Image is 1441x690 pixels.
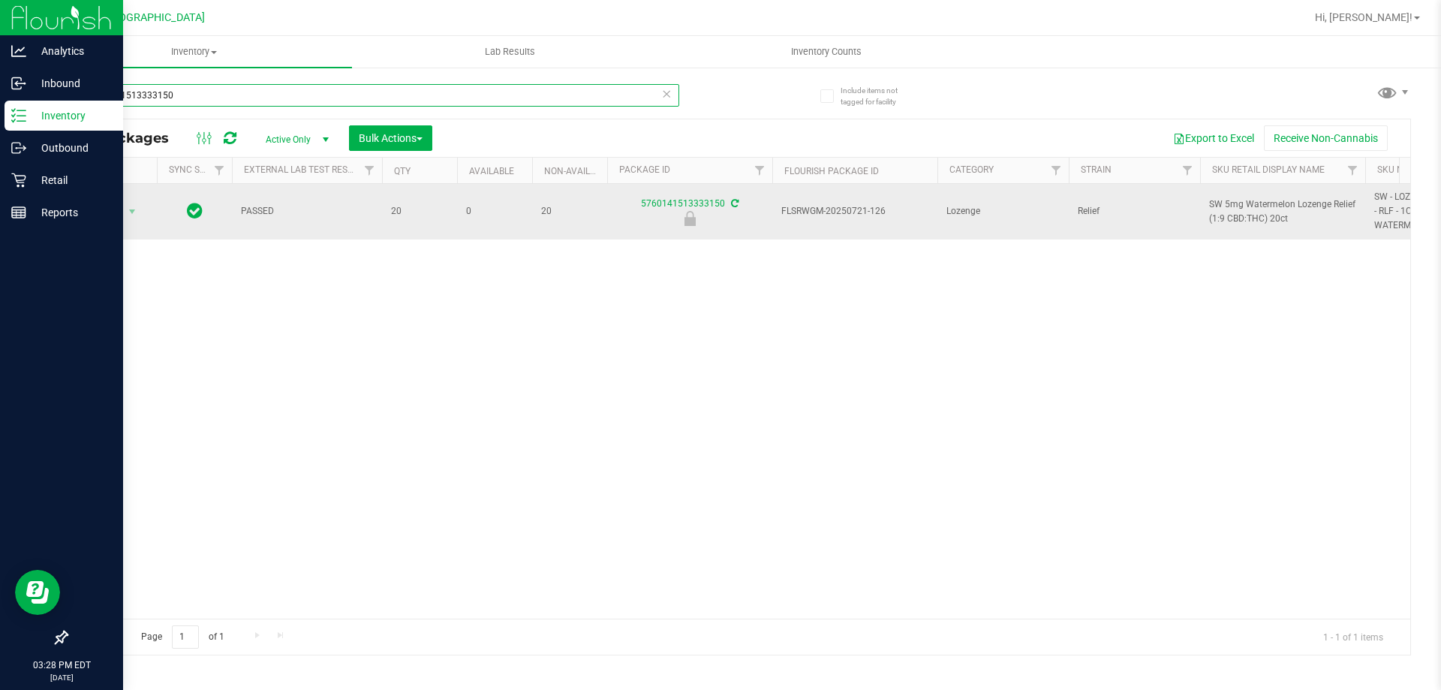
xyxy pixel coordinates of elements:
[784,166,879,176] a: Flourish Package ID
[1212,164,1325,175] a: Sku Retail Display Name
[128,625,236,649] span: Page of 1
[66,84,679,107] input: Search Package ID, Item Name, SKU, Lot or Part Number...
[11,108,26,123] inline-svg: Inventory
[771,45,882,59] span: Inventory Counts
[357,158,382,183] a: Filter
[1163,125,1264,151] button: Export to Excel
[1315,11,1412,23] span: Hi, [PERSON_NAME]!
[1044,158,1069,183] a: Filter
[946,204,1060,218] span: Lozenge
[668,36,984,68] a: Inventory Counts
[544,166,611,176] a: Non-Available
[781,204,928,218] span: FLSRWGM-20250721-126
[11,140,26,155] inline-svg: Outbound
[391,204,448,218] span: 20
[26,139,116,157] p: Outbound
[641,198,725,209] a: 5760141513333150
[78,130,184,146] span: All Packages
[1081,164,1112,175] a: Strain
[11,76,26,91] inline-svg: Inbound
[187,200,203,221] span: In Sync
[36,36,352,68] a: Inventory
[11,44,26,59] inline-svg: Analytics
[349,125,432,151] button: Bulk Actions
[466,204,523,218] span: 0
[541,204,598,218] span: 20
[7,672,116,683] p: [DATE]
[1175,158,1200,183] a: Filter
[661,84,672,104] span: Clear
[1264,125,1388,151] button: Receive Non-Cannabis
[26,42,116,60] p: Analytics
[15,570,60,615] iframe: Resource center
[1340,158,1365,183] a: Filter
[26,107,116,125] p: Inventory
[359,132,423,144] span: Bulk Actions
[26,203,116,221] p: Reports
[469,166,514,176] a: Available
[26,171,116,189] p: Retail
[465,45,555,59] span: Lab Results
[26,74,116,92] p: Inbound
[352,36,668,68] a: Lab Results
[1311,625,1395,648] span: 1 - 1 of 1 items
[172,625,199,649] input: 1
[619,164,670,175] a: Package ID
[123,201,142,222] span: select
[605,211,775,226] div: Newly Received
[729,198,739,209] span: Sync from Compliance System
[7,658,116,672] p: 03:28 PM EDT
[949,164,994,175] a: Category
[244,164,362,175] a: External Lab Test Result
[1377,164,1422,175] a: SKU Name
[1209,197,1356,226] span: SW 5mg Watermelon Lozenge Relief (1:9 CBD:THC) 20ct
[11,205,26,220] inline-svg: Reports
[102,11,205,24] span: [GEOGRAPHIC_DATA]
[169,164,227,175] a: Sync Status
[394,166,411,176] a: Qty
[11,173,26,188] inline-svg: Retail
[241,204,373,218] span: PASSED
[1078,204,1191,218] span: Relief
[36,45,352,59] span: Inventory
[841,85,916,107] span: Include items not tagged for facility
[207,158,232,183] a: Filter
[748,158,772,183] a: Filter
